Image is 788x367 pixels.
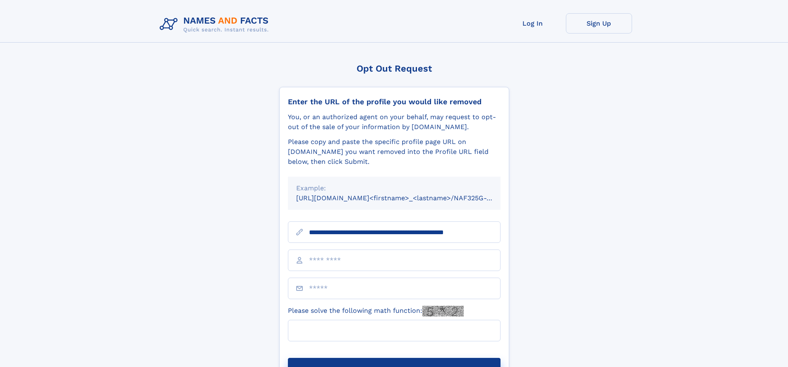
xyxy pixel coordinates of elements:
small: [URL][DOMAIN_NAME]<firstname>_<lastname>/NAF325G-xxxxxxxx [296,194,516,202]
div: Enter the URL of the profile you would like removed [288,97,501,106]
div: You, or an authorized agent on your behalf, may request to opt-out of the sale of your informatio... [288,112,501,132]
div: Please copy and paste the specific profile page URL on [DOMAIN_NAME] you want removed into the Pr... [288,137,501,167]
img: Logo Names and Facts [156,13,275,36]
div: Opt Out Request [279,63,509,74]
a: Sign Up [566,13,632,34]
label: Please solve the following math function: [288,306,464,317]
div: Example: [296,183,492,193]
a: Log In [500,13,566,34]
